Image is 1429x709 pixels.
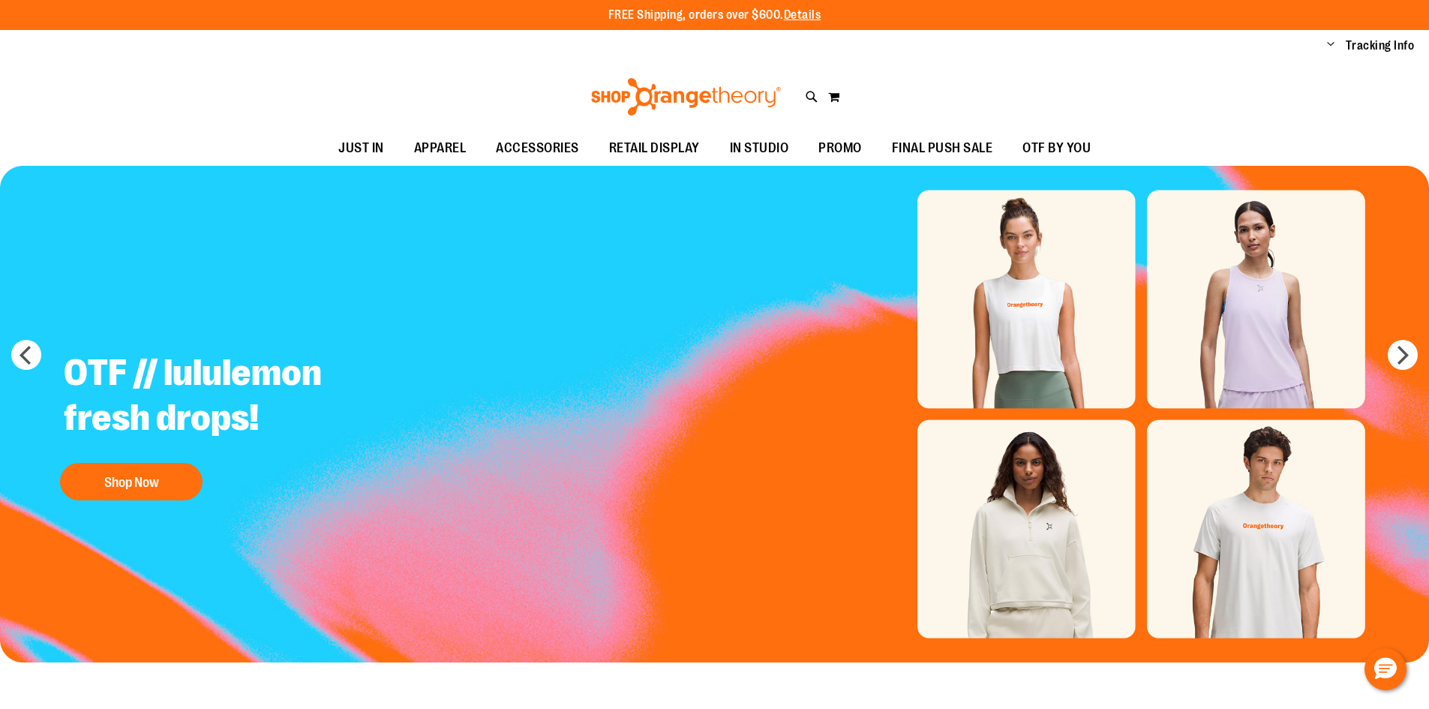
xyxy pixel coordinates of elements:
[1022,131,1091,165] span: OTF BY YOU
[1364,648,1406,690] button: Hello, have a question? Let’s chat.
[1327,38,1334,53] button: Account menu
[594,131,715,166] a: RETAIL DISPLAY
[609,131,700,165] span: RETAIL DISPLAY
[877,131,1008,166] a: FINAL PUSH SALE
[589,78,783,116] img: Shop Orangetheory
[715,131,804,166] a: IN STUDIO
[608,7,821,24] p: FREE Shipping, orders over $600.
[53,339,425,455] h2: OTF // lululemon fresh drops!
[818,131,862,165] span: PROMO
[338,131,384,165] span: JUST IN
[1346,38,1415,54] a: Tracking Info
[60,463,203,500] button: Shop Now
[730,131,789,165] span: IN STUDIO
[784,8,821,22] a: Details
[1007,131,1106,166] a: OTF BY YOU
[323,131,399,166] a: JUST IN
[892,131,993,165] span: FINAL PUSH SALE
[53,339,425,508] a: OTF // lululemon fresh drops! Shop Now
[11,340,41,370] button: prev
[496,131,579,165] span: ACCESSORIES
[399,131,482,166] a: APPAREL
[481,131,594,166] a: ACCESSORIES
[414,131,467,165] span: APPAREL
[1388,340,1418,370] button: next
[803,131,877,166] a: PROMO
